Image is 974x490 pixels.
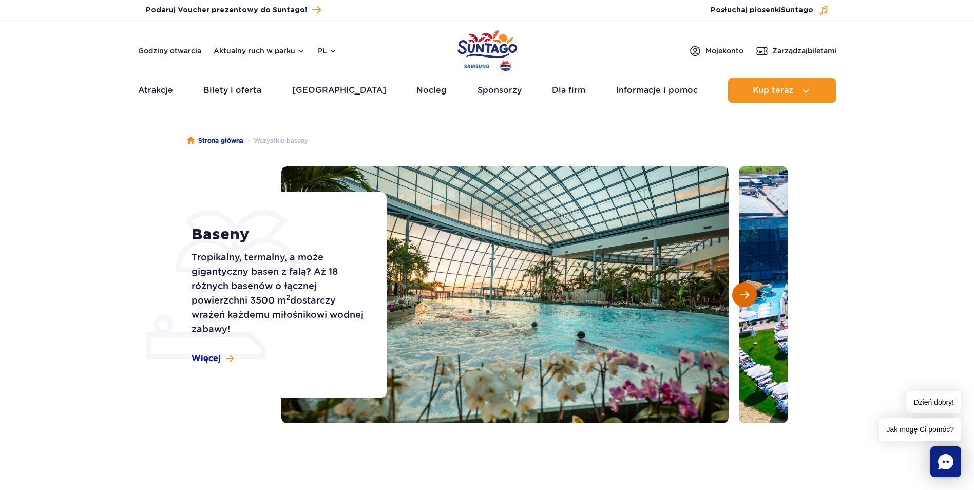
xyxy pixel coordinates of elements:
button: pl [318,46,337,56]
a: Zarządzajbiletami [756,45,836,57]
a: Nocleg [416,78,447,103]
p: Tropikalny, termalny, a może gigantyczny basen z falą? Aż 18 różnych basenów o łącznej powierzchn... [192,250,364,336]
li: Wszystkie baseny [243,136,308,146]
h1: Baseny [192,225,364,244]
a: Informacje i pomoc [616,78,698,103]
a: Godziny otwarcia [138,46,201,56]
img: Basen wewnętrzny w Suntago, z tropikalnymi roślinami i orchideami [281,166,729,423]
a: Mojekonto [689,45,743,57]
span: Suntago [781,7,813,14]
a: Sponsorzy [478,78,522,103]
a: Atrakcje [138,78,173,103]
span: Podaruj Voucher prezentowy do Suntago! [146,5,307,15]
span: Jak mogę Ci pomóc? [879,418,961,441]
span: Dzień dobry! [906,391,961,413]
span: Więcej [192,353,221,364]
span: Zarządzaj biletami [772,46,836,56]
span: Posłuchaj piosenki [711,5,813,15]
a: [GEOGRAPHIC_DATA] [292,78,386,103]
button: Następny slajd [732,282,757,307]
button: Kup teraz [728,78,836,103]
a: Więcej [192,353,234,364]
a: Strona główna [187,136,243,146]
div: Chat [930,446,961,477]
button: Posłuchaj piosenkiSuntago [711,5,829,15]
a: Podaruj Voucher prezentowy do Suntago! [146,3,321,17]
a: Dla firm [552,78,585,103]
span: Moje konto [705,46,743,56]
a: Bilety i oferta [203,78,261,103]
a: Park of Poland [457,26,517,73]
button: Aktualny ruch w parku [214,47,305,55]
span: Kup teraz [753,86,793,95]
sup: 2 [286,293,290,301]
